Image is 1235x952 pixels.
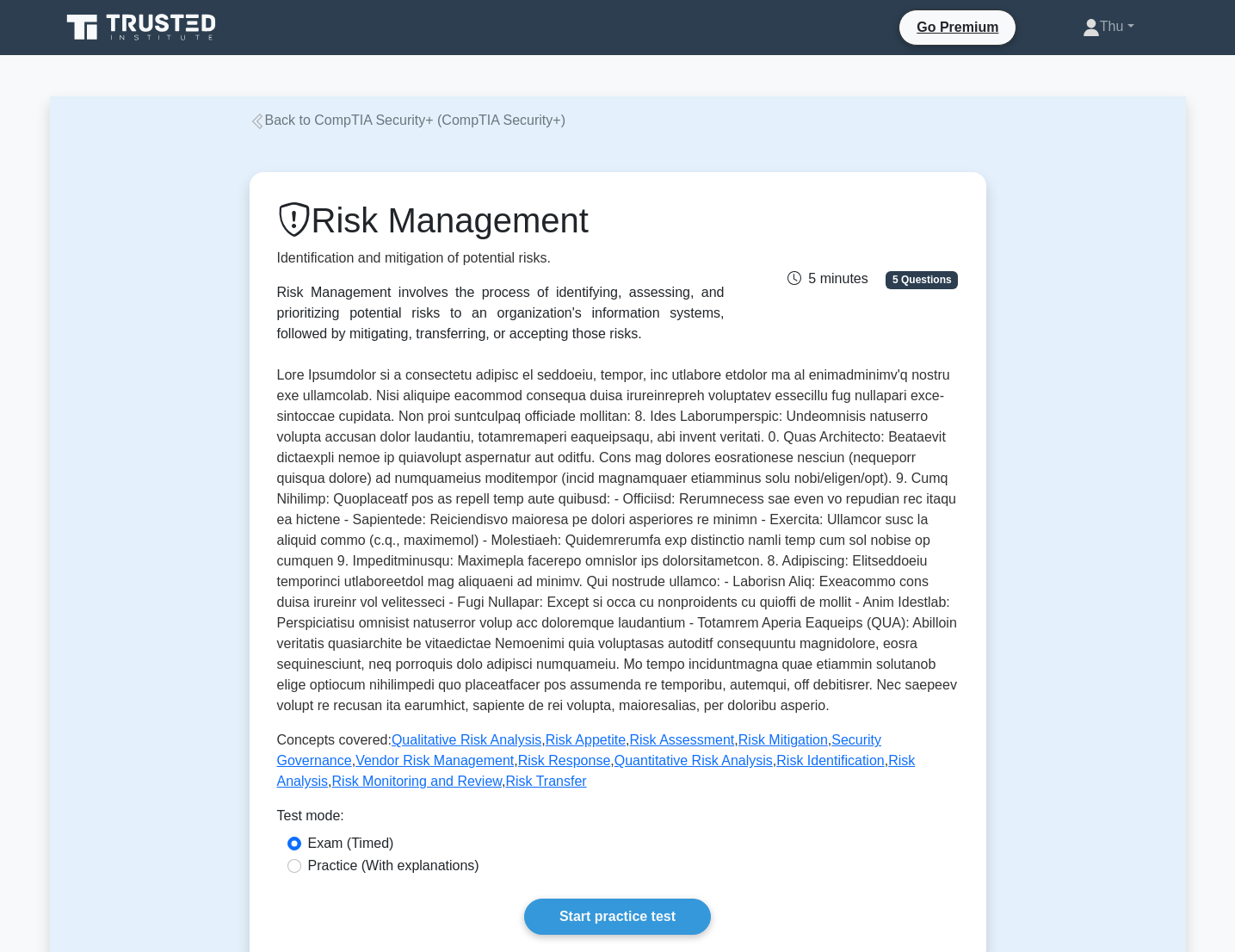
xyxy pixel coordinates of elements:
a: Risk Assessment [630,733,735,747]
div: Test mode: [277,806,959,833]
a: Risk Transfer [505,774,586,788]
a: Risk Identification [776,753,884,768]
a: Risk Mitigation [738,733,828,747]
span: 5 minutes [787,271,868,286]
a: Risk Appetite [546,733,626,747]
a: Vendor Risk Management [355,753,514,768]
p: Concepts covered: , , , , , , , , , , , [277,730,959,792]
span: 5 Questions [886,271,958,288]
a: Risk Response [518,753,611,768]
a: Qualitative Risk Analysis [392,733,541,747]
a: Go Premium [906,16,1009,38]
label: Practice (With explanations) [308,856,479,876]
a: Back to CompTIA Security+ (CompTIA Security+) [250,113,565,127]
p: Identification and mitigation of potential risks. [277,248,725,269]
a: Start practice test [524,899,711,935]
a: Quantitative Risk Analysis [614,753,773,768]
p: Lore Ipsumdolor si a consectetu adipisc el seddoeiu, tempor, inc utlabore etdolor ma al enimadmin... [277,365,959,716]
h1: Risk Management [277,200,725,241]
div: Risk Management involves the process of identifying, assessing, and prioritizing potential risks ... [277,282,725,344]
a: Risk Monitoring and Review [332,774,502,788]
label: Exam (Timed) [308,833,394,854]
a: Thu [1041,9,1176,44]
